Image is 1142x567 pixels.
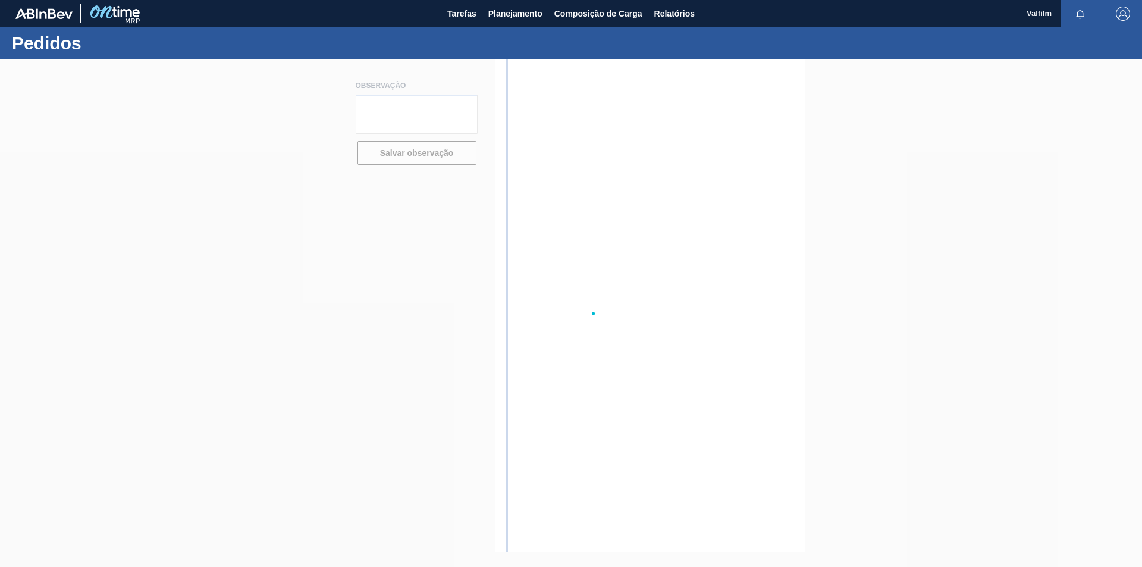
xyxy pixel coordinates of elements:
span: Planejamento [488,7,542,21]
h1: Pedidos [12,36,223,50]
span: Tarefas [447,7,476,21]
button: Notificações [1061,5,1099,22]
span: Composição de Carga [554,7,642,21]
img: TNhmsLtSVTkK8tSr43FrP2fwEKptu5GPRR3wAAAABJRU5ErkJggg== [15,8,73,19]
span: Relatórios [654,7,695,21]
img: Logout [1116,7,1130,21]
